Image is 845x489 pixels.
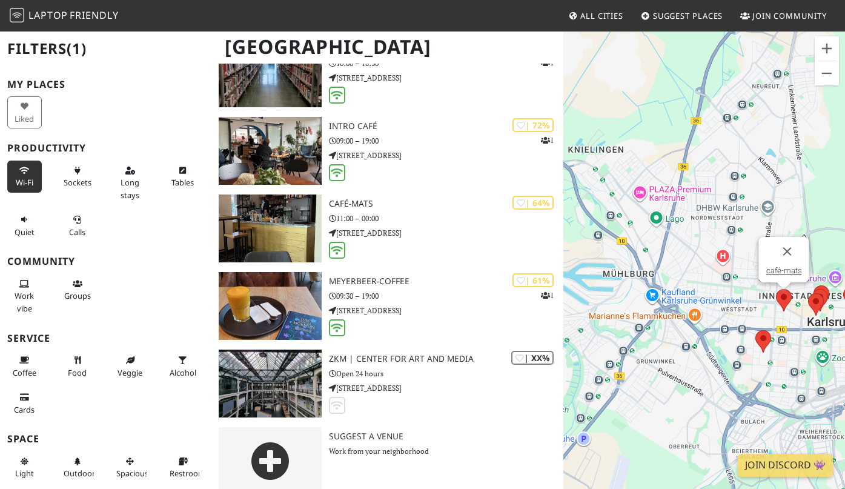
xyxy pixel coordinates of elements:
[211,272,563,340] a: Meyerbeer-Coffee | 61% 1 Meyerbeer-Coffee 09:30 – 19:00 [STREET_ADDRESS]
[7,274,42,318] button: Work vibe
[215,30,561,64] h1: [GEOGRAPHIC_DATA]
[10,8,24,22] img: LaptopFriendly
[7,79,204,90] h3: My Places
[69,227,85,238] span: Video/audio calls
[512,196,554,210] div: | 64%
[7,256,204,267] h3: Community
[211,195,563,262] a: café-mats | 64% café-mats 11:00 – 00:00 [STREET_ADDRESS]
[60,161,94,193] button: Sockets
[166,350,200,382] button: Alcohol
[7,210,42,242] button: Quiet
[772,237,801,266] button: Schließen
[70,8,118,22] span: Friendly
[60,451,94,484] button: Outdoor
[580,10,623,21] span: All Cities
[329,382,564,394] p: [STREET_ADDRESS]
[14,404,35,415] span: Credit cards
[511,351,554,365] div: | XX%
[64,468,95,479] span: Outdoor area
[7,350,42,382] button: Coffee
[512,273,554,287] div: | 61%
[512,118,554,132] div: | 72%
[15,227,35,238] span: Quiet
[219,117,322,185] img: intro CAFÉ
[329,445,564,457] p: Work from your neighborhood
[118,367,142,378] span: Veggie
[329,199,564,209] h3: café-mats
[735,5,832,27] a: Join Community
[211,117,563,185] a: intro CAFÉ | 72% 1 intro CAFÉ 09:00 – 19:00 [STREET_ADDRESS]
[121,177,139,200] span: Long stays
[636,5,728,27] a: Suggest Places
[219,350,322,417] img: ZKM | Center for Art and Media
[170,367,196,378] span: Alcohol
[113,161,147,205] button: Long stays
[13,367,36,378] span: Coffee
[116,468,148,479] span: Spacious
[329,150,564,161] p: [STREET_ADDRESS]
[563,5,628,27] a: All Cities
[766,266,801,275] a: café-mats
[28,8,68,22] span: Laptop
[219,272,322,340] img: Meyerbeer-Coffee
[7,433,204,445] h3: Space
[329,135,564,147] p: 09:00 – 19:00
[171,177,194,188] span: Work-friendly tables
[815,36,839,61] button: Vergrößern
[10,5,119,27] a: LaptopFriendly LaptopFriendly
[166,161,200,193] button: Tables
[15,290,34,313] span: People working
[7,142,204,154] h3: Productivity
[211,350,563,417] a: ZKM | Center for Art and Media | XX% ZKM | Center for Art and Media Open 24 hours [STREET_ADDRESS]
[7,387,42,419] button: Cards
[752,10,827,21] span: Join Community
[113,350,147,382] button: Veggie
[166,451,200,484] button: Restroom
[329,354,564,364] h3: ZKM | Center for Art and Media
[7,161,42,193] button: Wi-Fi
[67,38,87,58] span: (1)
[329,368,564,379] p: Open 24 hours
[16,177,33,188] span: Stable Wi-Fi
[329,227,564,239] p: [STREET_ADDRESS]
[7,30,204,67] h2: Filters
[329,305,564,316] p: [STREET_ADDRESS]
[738,454,833,477] a: Join Discord 👾
[329,276,564,287] h3: Meyerbeer-Coffee
[7,451,42,484] button: Light
[68,367,87,378] span: Food
[541,290,554,301] p: 1
[329,121,564,131] h3: intro CAFÉ
[653,10,723,21] span: Suggest Places
[113,451,147,484] button: Spacious
[329,431,564,442] h3: Suggest a Venue
[329,213,564,224] p: 11:00 – 00:00
[329,290,564,302] p: 09:30 – 19:00
[60,350,94,382] button: Food
[64,290,91,301] span: Group tables
[541,135,554,146] p: 1
[60,210,94,242] button: Calls
[64,177,91,188] span: Power sockets
[60,274,94,306] button: Groups
[170,468,205,479] span: Restroom
[219,195,322,262] img: café-mats
[815,61,839,85] button: Verkleinern
[7,333,204,344] h3: Service
[15,468,34,479] span: Natural light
